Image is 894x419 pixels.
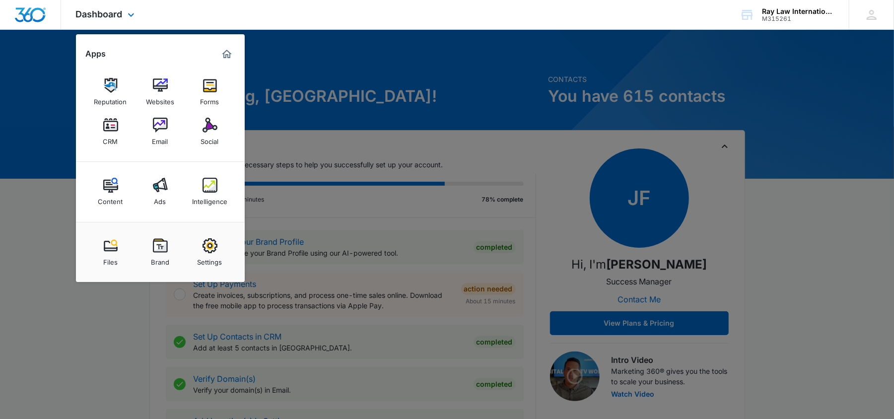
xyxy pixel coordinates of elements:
[76,9,123,19] span: Dashboard
[219,46,235,62] a: Marketing 360® Dashboard
[191,233,229,271] a: Settings
[191,173,229,210] a: Intelligence
[762,15,834,22] div: account id
[146,93,174,106] div: Websites
[141,233,179,271] a: Brand
[103,133,118,145] div: CRM
[141,113,179,150] a: Email
[92,113,130,150] a: CRM
[762,7,834,15] div: account name
[94,93,127,106] div: Reputation
[154,193,166,206] div: Ads
[92,73,130,111] a: Reputation
[191,113,229,150] a: Social
[152,133,168,145] div: Email
[192,193,227,206] div: Intelligence
[191,73,229,111] a: Forms
[92,173,130,210] a: Content
[103,253,118,266] div: Files
[92,233,130,271] a: Files
[151,253,169,266] div: Brand
[201,93,219,106] div: Forms
[141,173,179,210] a: Ads
[86,49,106,59] h2: Apps
[98,193,123,206] div: Content
[141,73,179,111] a: Websites
[198,253,222,266] div: Settings
[201,133,219,145] div: Social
